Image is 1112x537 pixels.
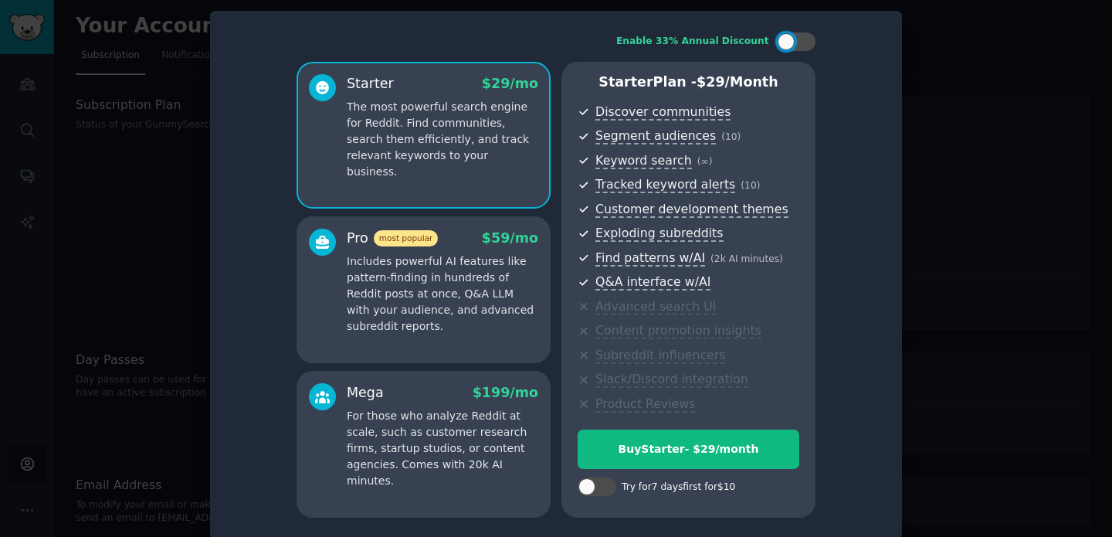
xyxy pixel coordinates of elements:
span: Tracked keyword alerts [595,177,735,193]
span: Advanced search UI [595,299,716,315]
span: ( 10 ) [741,180,760,191]
span: ( 10 ) [721,131,741,142]
span: Keyword search [595,153,692,169]
div: Mega [347,383,384,403]
span: Find patterns w/AI [595,250,705,267]
span: $ 59 /mo [482,230,538,246]
span: Product Reviews [595,396,695,413]
span: Subreddit influencers [595,348,725,364]
span: Segment audiences [595,128,716,144]
button: BuyStarter- $29/month [578,430,799,469]
span: $ 29 /month [697,74,778,90]
span: ( 2k AI minutes ) [710,253,783,264]
div: Try for 7 days first for $10 [622,481,735,495]
p: Starter Plan - [578,73,799,92]
span: Slack/Discord integration [595,372,748,388]
div: Starter [347,74,394,93]
p: Includes powerful AI features like pattern-finding in hundreds of Reddit posts at once, Q&A LLM w... [347,253,538,335]
p: The most powerful search engine for Reddit. Find communities, search them efficiently, and track ... [347,99,538,180]
span: Discover communities [595,104,731,121]
span: Q&A interface w/AI [595,274,710,291]
div: Pro [347,229,438,248]
span: Content promotion insights [595,323,761,339]
span: most popular [374,230,439,246]
div: Buy Starter - $ 29 /month [578,441,798,457]
div: Enable 33% Annual Discount [616,35,769,49]
span: $ 199 /mo [473,385,538,400]
span: $ 29 /mo [482,76,538,91]
span: Customer development themes [595,202,788,218]
p: For those who analyze Reddit at scale, such as customer research firms, startup studios, or conte... [347,408,538,489]
span: Exploding subreddits [595,226,723,242]
span: ( ∞ ) [697,156,713,167]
